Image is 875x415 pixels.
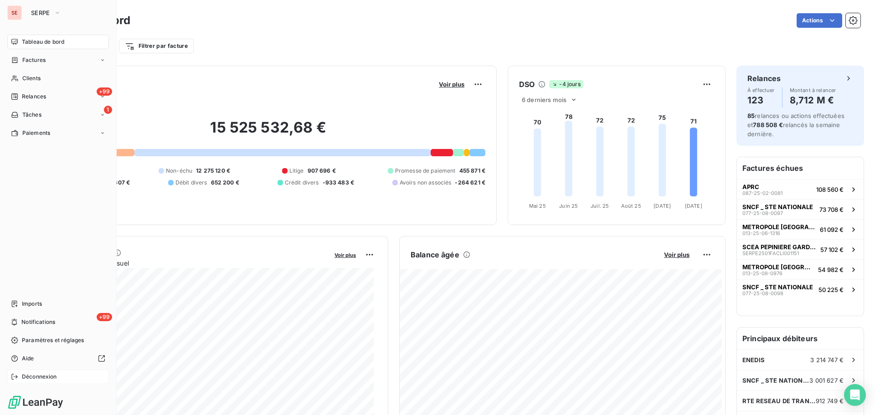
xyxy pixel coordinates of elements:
span: Déconnexion [22,373,57,381]
span: Voir plus [439,81,464,88]
span: METROPOLE [GEOGRAPHIC_DATA] [742,223,816,231]
button: Filtrer par facture [119,39,194,53]
span: -933 483 € [323,179,355,187]
span: 57 102 € [820,246,844,253]
span: 3 214 747 € [810,356,844,364]
a: Aide [7,351,109,366]
span: Promesse de paiement [395,167,456,175]
span: Montant à relancer [790,87,836,93]
tspan: [DATE] [654,203,671,209]
span: -4 jours [549,80,583,88]
button: SNCF _ STE NATIONALE077-25-08-009850 225 € [737,279,864,299]
button: Voir plus [332,251,359,259]
span: Tableau de bord [22,38,64,46]
span: Factures [22,56,46,64]
span: Crédit divers [285,179,319,187]
h6: DSO [519,79,535,90]
h6: Balance âgée [411,249,459,260]
span: SCEA PEPINIERE GARDOISE [742,243,817,251]
span: 077-25-08-0098 [742,291,783,296]
span: 455 871 € [459,167,485,175]
span: Chiffre d'affaires mensuel [51,258,328,268]
span: METROPOLE [GEOGRAPHIC_DATA] [742,263,814,271]
span: 6 derniers mois [522,96,566,103]
h2: 15 525 532,68 € [51,118,485,146]
div: Open Intercom Messenger [844,384,866,406]
span: Débit divers [175,179,207,187]
span: Paramètres et réglages [22,336,84,344]
span: APRC [742,183,759,190]
button: APRC087-25-02-0081108 560 € [737,179,864,199]
span: SERPE2501FACLI001151 [742,251,799,256]
h6: Factures échues [737,157,864,179]
span: 652 200 € [211,179,239,187]
span: relances ou actions effectuées et relancés la semaine dernière. [747,112,844,138]
span: 12 275 120 € [196,167,230,175]
h6: Relances [747,73,781,84]
button: METROPOLE [GEOGRAPHIC_DATA]013-25-08-097654 982 € [737,259,864,279]
span: -264 621 € [455,179,485,187]
span: SNCF _ STE NATIONALE [742,377,809,384]
span: 788 508 € [753,121,782,128]
button: SNCF _ STE NATIONALE077-25-08-009773 708 € [737,199,864,219]
span: Voir plus [335,252,356,258]
button: Actions [797,13,842,28]
span: +99 [97,87,112,96]
span: 087-25-02-0081 [742,190,782,196]
span: Avoirs non associés [400,179,452,187]
tspan: Juil. 25 [591,203,609,209]
img: Logo LeanPay [7,395,64,410]
span: 013-25-06-1316 [742,231,780,236]
span: 3 001 627 € [809,377,844,384]
span: Relances [22,92,46,101]
tspan: Juin 25 [559,203,578,209]
tspan: Mai 25 [529,203,546,209]
tspan: Août 25 [621,203,641,209]
span: 907 696 € [308,167,336,175]
span: 73 708 € [819,206,844,213]
span: À effectuer [747,87,775,93]
span: 50 225 € [818,286,844,293]
span: ENEDIS [742,356,765,364]
span: Imports [22,300,42,308]
button: SCEA PEPINIERE GARDOISESERPE2501FACLI00115157 102 € [737,239,864,259]
span: 077-25-08-0097 [742,210,783,216]
span: 1 [104,106,112,114]
span: 54 982 € [818,266,844,273]
span: Tâches [22,111,41,119]
span: Voir plus [664,251,690,258]
h4: 123 [747,93,775,108]
span: SNCF _ STE NATIONALE [742,283,813,291]
span: Notifications [21,318,55,326]
span: 912 749 € [816,397,844,405]
span: RTE RESEAU DE TRANSPORT ELECTRICITE [742,397,816,405]
span: Clients [22,74,41,82]
span: SNCF _ STE NATIONALE [742,203,813,210]
button: Voir plus [661,251,692,259]
span: 013-25-08-0976 [742,271,782,276]
tspan: [DATE] [685,203,702,209]
span: 85 [747,112,755,119]
button: METROPOLE [GEOGRAPHIC_DATA]013-25-06-131661 092 € [737,219,864,239]
h4: 8,712 M € [790,93,836,108]
span: Aide [22,354,34,363]
span: +99 [97,313,112,321]
span: Paiements [22,129,50,137]
span: Litige [289,167,304,175]
span: SERPE [31,9,50,16]
button: Voir plus [436,80,467,88]
span: Non-échu [166,167,192,175]
div: SE [7,5,22,20]
span: 108 560 € [816,186,844,193]
span: 61 092 € [820,226,844,233]
h6: Principaux débiteurs [737,328,864,349]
